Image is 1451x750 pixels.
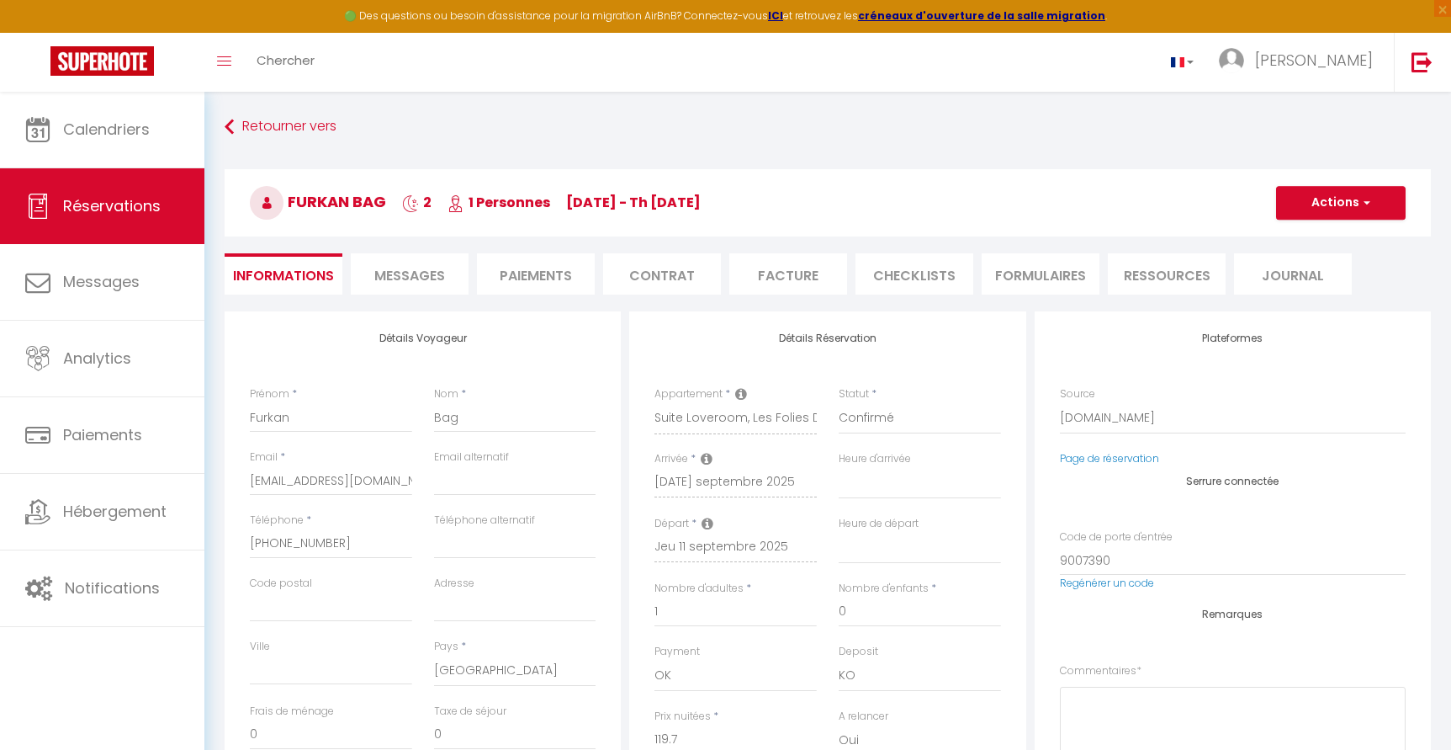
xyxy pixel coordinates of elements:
[244,33,327,92] a: Chercher
[63,195,161,216] span: Réservations
[250,449,278,465] label: Email
[1206,33,1394,92] a: ... [PERSON_NAME]
[434,704,506,720] label: Taxe de séjour
[768,8,783,23] a: ICI
[225,112,1431,142] a: Retourner vers
[434,576,474,592] label: Adresse
[1060,332,1406,344] h4: Plateformes
[839,644,878,660] label: Deposit
[1234,253,1352,295] li: Journal
[839,709,888,725] label: A relancer
[1108,253,1226,295] li: Ressources
[65,577,160,598] span: Notifications
[729,253,847,295] li: Facture
[434,386,458,402] label: Nom
[1060,529,1173,545] label: Code de porte d'entrée
[839,451,911,467] label: Heure d'arrivée
[250,576,312,592] label: Code postal
[858,8,1105,23] a: créneaux d'ouverture de la salle migration
[63,348,131,369] span: Analytics
[402,193,432,212] span: 2
[654,644,700,660] label: Payment
[839,386,869,402] label: Statut
[654,516,689,532] label: Départ
[839,581,929,597] label: Nombre d'enfants
[250,704,334,720] label: Frais de ménage
[250,513,304,529] label: Téléphone
[1060,476,1406,487] h4: Serrure connectée
[250,386,289,402] label: Prénom
[1219,48,1244,73] img: ...
[855,253,973,295] li: CHECKLISTS
[1255,50,1373,71] span: [PERSON_NAME]
[63,119,150,140] span: Calendriers
[654,332,1000,344] h4: Détails Réservation
[1060,451,1159,465] a: Page de réservation
[63,424,142,445] span: Paiements
[447,193,550,212] span: 1 Personnes
[1411,51,1432,72] img: logout
[250,639,270,655] label: Ville
[1276,186,1406,220] button: Actions
[13,7,64,57] button: Ouvrir le widget de chat LiveChat
[603,253,721,295] li: Contrat
[434,513,535,529] label: Téléphone alternatif
[1060,576,1154,590] a: Regénérer un code
[566,193,701,212] span: [DATE] - Th [DATE]
[1060,609,1406,620] h4: Remarques
[654,386,723,402] label: Appartement
[50,46,154,76] img: Super Booking
[434,639,458,655] label: Pays
[63,501,167,522] span: Hébergement
[654,581,744,597] label: Nombre d'adultes
[1060,386,1095,402] label: Source
[374,266,445,285] span: Messages
[63,271,140,292] span: Messages
[839,516,919,532] label: Heure de départ
[982,253,1099,295] li: FORMULAIRES
[477,253,595,295] li: Paiements
[250,191,386,212] span: Furkan Bag
[434,449,509,465] label: Email alternatif
[225,253,342,295] li: Informations
[654,451,688,467] label: Arrivée
[257,51,315,69] span: Chercher
[654,709,711,725] label: Prix nuitées
[1060,663,1141,679] label: Commentaires
[250,332,596,344] h4: Détails Voyageur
